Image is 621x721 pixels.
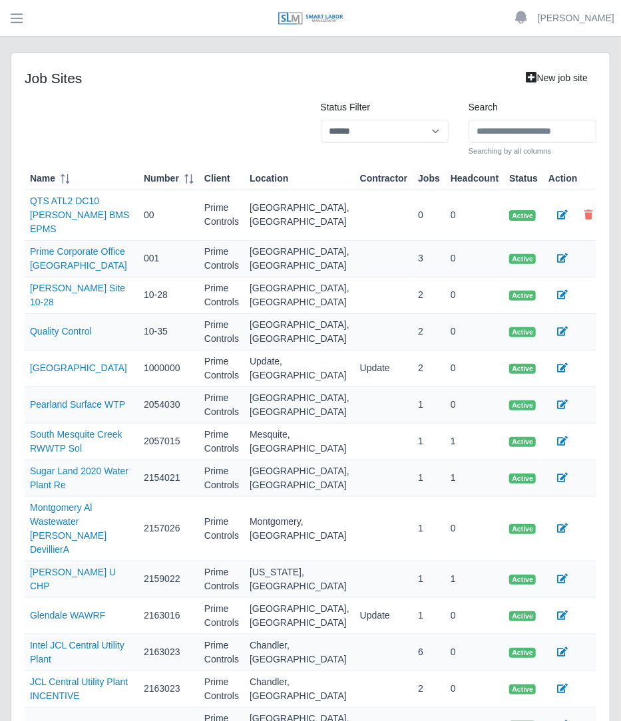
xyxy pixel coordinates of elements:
[278,11,344,26] img: SLM Logo
[509,648,536,658] span: Active
[138,424,199,460] td: 2057015
[418,172,440,186] span: Jobs
[30,429,122,454] a: South Mesquite Creek RWWTP Sol
[360,172,408,186] span: Contractor
[355,598,413,635] td: Update
[509,327,536,338] span: Active
[445,598,504,635] td: 0
[509,364,536,374] span: Active
[413,635,445,671] td: 6
[451,172,499,186] span: Headcount
[413,671,445,708] td: 2
[244,561,355,598] td: [US_STATE], [GEOGRAPHIC_DATA]
[445,277,504,314] td: 0
[445,561,504,598] td: 1
[413,561,445,598] td: 1
[548,172,578,186] span: Action
[138,277,199,314] td: 10-28
[204,172,230,186] span: Client
[138,351,199,387] td: 1000000
[199,497,244,561] td: Prime Controls
[509,172,538,186] span: Status
[509,437,536,448] span: Active
[138,387,199,424] td: 2054030
[445,190,504,241] td: 0
[413,424,445,460] td: 1
[199,241,244,277] td: Prime Controls
[445,351,504,387] td: 0
[509,210,536,221] span: Active
[244,277,355,314] td: [GEOGRAPHIC_DATA], [GEOGRAPHIC_DATA]
[138,497,199,561] td: 2157026
[25,70,449,86] h4: job sites
[199,635,244,671] td: Prime Controls
[30,172,55,186] span: Name
[199,460,244,497] td: Prime Controls
[244,671,355,708] td: Chandler, [GEOGRAPHIC_DATA]
[509,254,536,265] span: Active
[244,387,355,424] td: [GEOGRAPHIC_DATA], [GEOGRAPHIC_DATA]
[30,610,105,621] a: Glendale WAWRF
[445,460,504,497] td: 1
[199,277,244,314] td: Prime Controls
[199,190,244,241] td: Prime Controls
[413,190,445,241] td: 0
[30,466,128,490] a: Sugar Land 2020 Water Plant Re
[518,67,596,90] a: New job site
[413,277,445,314] td: 2
[445,424,504,460] td: 1
[199,351,244,387] td: Prime Controls
[138,561,199,598] td: 2159022
[413,497,445,561] td: 1
[138,635,199,671] td: 2163023
[30,283,125,307] a: [PERSON_NAME] Site 10-28
[30,362,127,373] a: [GEOGRAPHIC_DATA]
[445,497,504,561] td: 0
[30,640,124,664] a: Intel JCL Central Utility Plant
[509,400,536,411] span: Active
[445,671,504,708] td: 0
[413,598,445,635] td: 1
[509,291,536,301] span: Active
[469,100,498,114] label: Search
[30,246,127,271] a: Prime Corporate Office [GEOGRAPHIC_DATA]
[244,351,355,387] td: Update, [GEOGRAPHIC_DATA]
[509,575,536,585] span: Active
[413,241,445,277] td: 3
[199,314,244,351] td: Prime Controls
[413,387,445,424] td: 1
[538,11,614,25] a: [PERSON_NAME]
[244,460,355,497] td: [GEOGRAPHIC_DATA], [GEOGRAPHIC_DATA]
[509,611,536,622] span: Active
[509,474,536,484] span: Active
[445,635,504,671] td: 0
[138,314,199,351] td: 10-35
[445,241,504,277] td: 0
[199,671,244,708] td: Prime Controls
[413,460,445,497] td: 1
[244,497,355,561] td: Montgomery, [GEOGRAPHIC_DATA]
[250,172,288,186] span: Location
[138,460,199,497] td: 2154021
[355,351,413,387] td: Update
[321,100,371,114] label: Status Filter
[413,314,445,351] td: 2
[413,351,445,387] td: 2
[244,424,355,460] td: Mesquite, [GEOGRAPHIC_DATA]
[244,241,355,277] td: [GEOGRAPHIC_DATA], [GEOGRAPHIC_DATA]
[138,241,199,277] td: 001
[244,598,355,635] td: [GEOGRAPHIC_DATA], [GEOGRAPHIC_DATA]
[445,387,504,424] td: 0
[30,196,129,234] a: QTS ATL2 DC10 [PERSON_NAME] BMS EPMS
[509,684,536,695] span: Active
[138,598,199,635] td: 2163016
[244,635,355,671] td: Chandler, [GEOGRAPHIC_DATA]
[30,502,106,555] a: Montgomery Al Wastewater [PERSON_NAME] DevillierA
[144,172,179,186] span: Number
[244,314,355,351] td: [GEOGRAPHIC_DATA], [GEOGRAPHIC_DATA]
[244,190,355,241] td: [GEOGRAPHIC_DATA], [GEOGRAPHIC_DATA]
[30,399,125,410] a: Pearland Surface WTP
[469,146,596,157] small: Searching by all columns
[30,567,116,591] a: [PERSON_NAME] U CHP
[199,424,244,460] td: Prime Controls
